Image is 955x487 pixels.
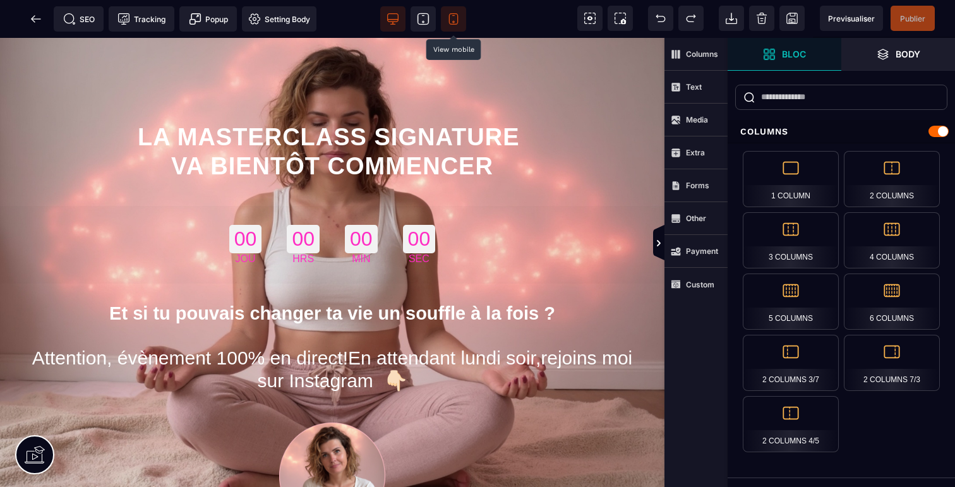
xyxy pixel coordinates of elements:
[686,246,718,256] strong: Payment
[828,14,875,23] span: Previsualiser
[403,215,436,227] div: SEC
[844,151,940,207] div: 2 Columns
[844,335,940,391] div: 2 Columns 7/3
[841,38,955,71] span: Open Layer Manager
[577,6,603,31] span: View components
[820,6,883,31] span: Preview
[686,148,705,157] strong: Extra
[117,13,165,25] span: Tracking
[782,49,806,59] strong: Bloc
[345,215,378,227] div: MIN
[728,38,841,71] span: Open Blocks
[345,187,378,215] div: 00
[686,213,706,223] strong: Other
[743,396,839,452] div: 2 Columns 4/5
[287,215,320,227] div: HRS
[189,13,228,25] span: Popup
[403,187,436,215] div: 00
[743,151,839,207] div: 1 Column
[728,120,955,143] div: Columns
[348,310,541,330] span: En attendant lundi soir,
[686,181,709,190] strong: Forms
[743,335,839,391] div: 2 Columns 3/7
[257,310,632,353] span: rejoins moi sur Instagram 👇🏻
[19,79,646,149] h1: LA MASTERCLASS SIGNATURE VA BIENTÔT COMMENCER
[63,13,95,25] span: SEO
[743,212,839,268] div: 3 Columns
[32,310,348,330] span: Attention, évènement 100% en direct!
[686,82,702,92] strong: Text
[844,274,940,330] div: 6 Columns
[686,115,708,124] strong: Media
[686,49,718,59] strong: Columns
[743,274,839,330] div: 5 Columns
[109,265,555,286] b: Et si tu pouvais changer ta vie un souffle à la fois ?
[248,13,310,25] span: Setting Body
[229,187,262,215] div: 00
[608,6,633,31] span: Screenshot
[900,14,925,23] span: Publier
[686,280,714,289] strong: Custom
[896,49,920,59] strong: Body
[287,187,320,215] div: 00
[229,215,262,227] div: JOU
[844,212,940,268] div: 4 Columns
